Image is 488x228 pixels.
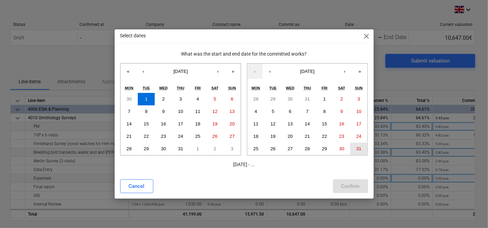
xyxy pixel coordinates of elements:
[270,134,276,139] abbr: August 19, 2025
[341,96,343,102] abbr: August 2, 2025
[126,121,132,126] abbr: July 14, 2025
[155,130,172,143] button: July 23, 2025
[223,105,241,118] button: July 13, 2025
[272,109,274,114] abbr: August 5, 2025
[253,121,258,126] abbr: August 11, 2025
[247,105,265,118] button: August 4, 2025
[212,121,218,126] abbr: July 19, 2025
[226,64,241,79] button: »
[316,105,333,118] button: August 8, 2025
[207,93,224,105] button: July 5, 2025
[299,130,316,143] button: August 21, 2025
[195,121,200,126] abbr: July 18, 2025
[120,179,153,193] button: Cancel
[214,146,216,151] abbr: August 2, 2025
[339,121,344,126] abbr: August 16, 2025
[129,182,145,191] div: Cancel
[161,146,166,151] abbr: July 30, 2025
[299,143,316,155] button: August 28, 2025
[126,146,132,151] abbr: July 28, 2025
[161,134,166,139] abbr: July 23, 2025
[270,121,276,126] abbr: August 12, 2025
[138,93,155,105] button: July 1, 2025
[189,143,207,155] button: August 1, 2025
[265,118,282,130] button: August 12, 2025
[126,96,132,102] abbr: June 30, 2025
[322,146,327,151] abbr: August 29, 2025
[281,143,299,155] button: August 27, 2025
[305,134,310,139] abbr: August 21, 2025
[151,64,210,79] button: [DATE]
[281,105,299,118] button: August 6, 2025
[247,143,265,155] button: August 25, 2025
[333,105,351,118] button: August 9, 2025
[253,134,258,139] abbr: August 18, 2025
[306,109,308,114] abbr: August 7, 2025
[262,64,278,79] button: ‹
[207,143,224,155] button: August 2, 2025
[230,121,235,126] abbr: July 20, 2025
[231,96,233,102] abbr: July 6, 2025
[189,93,207,105] button: July 4, 2025
[299,93,316,105] button: July 31, 2025
[305,121,310,126] abbr: August 14, 2025
[189,105,207,118] button: July 11, 2025
[121,143,138,155] button: July 28, 2025
[197,96,199,102] abbr: July 4, 2025
[155,105,172,118] button: July 9, 2025
[333,143,351,155] button: August 30, 2025
[333,130,351,143] button: August 23, 2025
[305,96,310,102] abbr: July 31, 2025
[145,96,147,102] abbr: July 1, 2025
[223,93,241,105] button: July 6, 2025
[121,64,136,79] button: «
[322,86,327,90] abbr: Friday
[265,93,282,105] button: July 29, 2025
[350,93,367,105] button: August 3, 2025
[179,96,182,102] abbr: July 3, 2025
[265,105,282,118] button: August 5, 2025
[355,86,363,90] abbr: Sunday
[144,134,149,139] abbr: July 22, 2025
[177,86,184,90] abbr: Thursday
[322,121,327,126] abbr: August 15, 2025
[138,130,155,143] button: July 22, 2025
[212,134,218,139] abbr: July 26, 2025
[178,134,183,139] abbr: July 24, 2025
[270,96,276,102] abbr: July 29, 2025
[357,96,360,102] abbr: August 3, 2025
[247,118,265,130] button: August 11, 2025
[337,64,352,79] button: ›
[281,130,299,143] button: August 20, 2025
[195,134,200,139] abbr: July 25, 2025
[316,143,333,155] button: August 29, 2025
[231,146,233,151] abbr: August 3, 2025
[281,118,299,130] button: August 13, 2025
[247,93,265,105] button: July 28, 2025
[120,32,146,39] p: Select dates
[300,69,315,74] span: [DATE]
[350,130,367,143] button: August 24, 2025
[288,121,293,126] abbr: August 13, 2025
[172,105,189,118] button: July 10, 2025
[247,130,265,143] button: August 18, 2025
[339,146,344,151] abbr: August 30, 2025
[121,130,138,143] button: July 21, 2025
[255,109,257,114] abbr: August 4, 2025
[299,105,316,118] button: August 7, 2025
[121,105,138,118] button: July 7, 2025
[207,118,224,130] button: July 19, 2025
[252,86,260,90] abbr: Monday
[195,86,201,90] abbr: Friday
[178,146,183,151] abbr: July 31, 2025
[316,130,333,143] button: August 22, 2025
[159,86,168,90] abbr: Wednesday
[120,161,368,168] p: [DATE] - ...
[212,109,218,114] abbr: July 12, 2025
[128,109,130,114] abbr: July 7, 2025
[247,64,262,79] button: «
[322,134,327,139] abbr: August 22, 2025
[207,105,224,118] button: July 12, 2025
[172,118,189,130] button: July 17, 2025
[143,86,150,90] abbr: Tuesday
